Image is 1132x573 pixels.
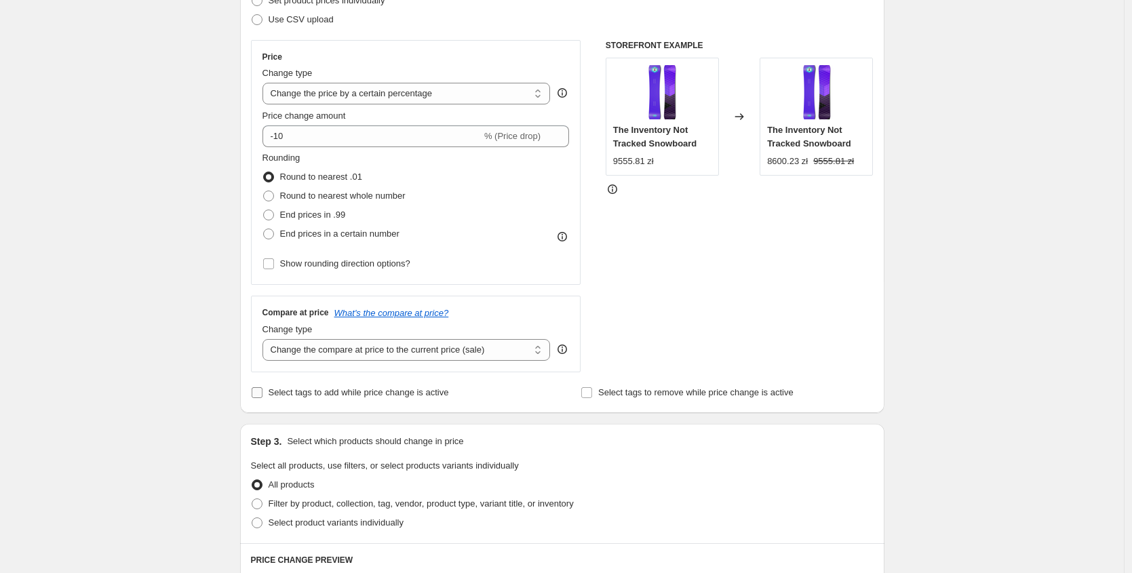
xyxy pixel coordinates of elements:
[635,65,689,119] img: snowboard_purple_hydrogen_80x.png
[262,52,282,62] h3: Price
[262,111,346,121] span: Price change amount
[334,308,449,318] button: What's the compare at price?
[613,125,697,149] span: The Inventory Not Tracked Snowboard
[262,307,329,318] h3: Compare at price
[287,435,463,448] p: Select which products should change in price
[606,40,874,51] h6: STOREFRONT EXAMPLE
[251,460,519,471] span: Select all products, use filters, or select products variants individually
[269,498,574,509] span: Filter by product, collection, tag, vendor, product type, variant title, or inventory
[789,65,844,119] img: snowboard_purple_hydrogen_80x.png
[767,125,851,149] span: The Inventory Not Tracked Snowboard
[280,210,346,220] span: End prices in .99
[280,172,362,182] span: Round to nearest .01
[269,479,315,490] span: All products
[280,258,410,269] span: Show rounding direction options?
[555,86,569,100] div: help
[613,155,654,168] div: 9555.81 zł
[484,131,541,141] span: % (Price drop)
[262,125,482,147] input: -15
[262,153,300,163] span: Rounding
[251,435,282,448] h2: Step 3.
[262,68,313,78] span: Change type
[262,324,313,334] span: Change type
[767,155,808,168] div: 8600.23 zł
[813,155,854,168] strike: 9555.81 zł
[269,517,404,528] span: Select product variants individually
[280,191,406,201] span: Round to nearest whole number
[251,555,874,566] h6: PRICE CHANGE PREVIEW
[280,229,399,239] span: End prices in a certain number
[269,14,334,24] span: Use CSV upload
[598,387,794,397] span: Select tags to remove while price change is active
[269,387,449,397] span: Select tags to add while price change is active
[555,342,569,356] div: help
